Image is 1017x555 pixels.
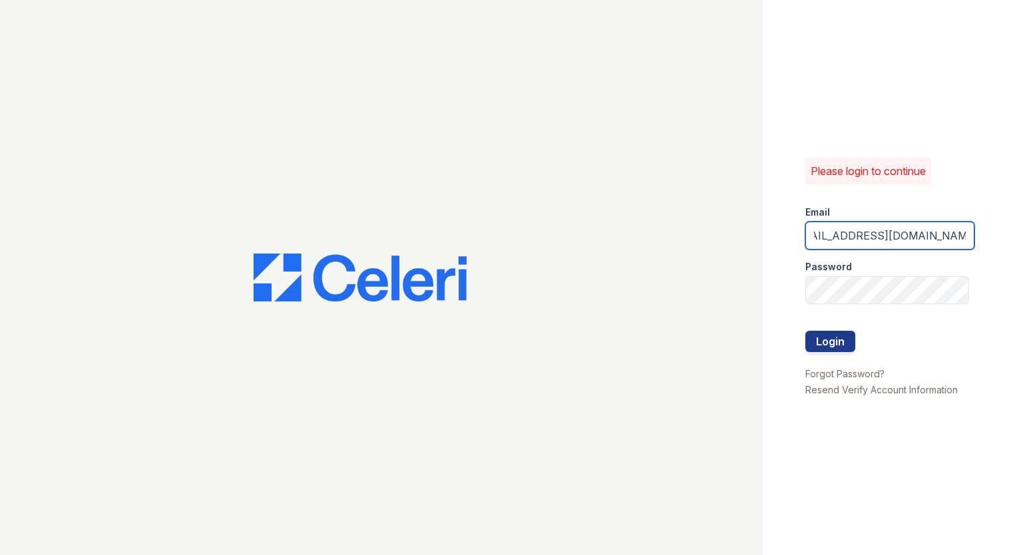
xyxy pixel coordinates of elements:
[805,260,852,274] label: Password
[811,163,926,179] p: Please login to continue
[254,254,467,301] img: CE_Logo_Blue-a8612792a0a2168367f1c8372b55b34899dd931a85d93a1a3d3e32e68fde9ad4.png
[805,206,830,219] label: Email
[805,368,885,379] a: Forgot Password?
[805,331,855,352] button: Login
[805,384,958,395] a: Resend Verify Account Information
